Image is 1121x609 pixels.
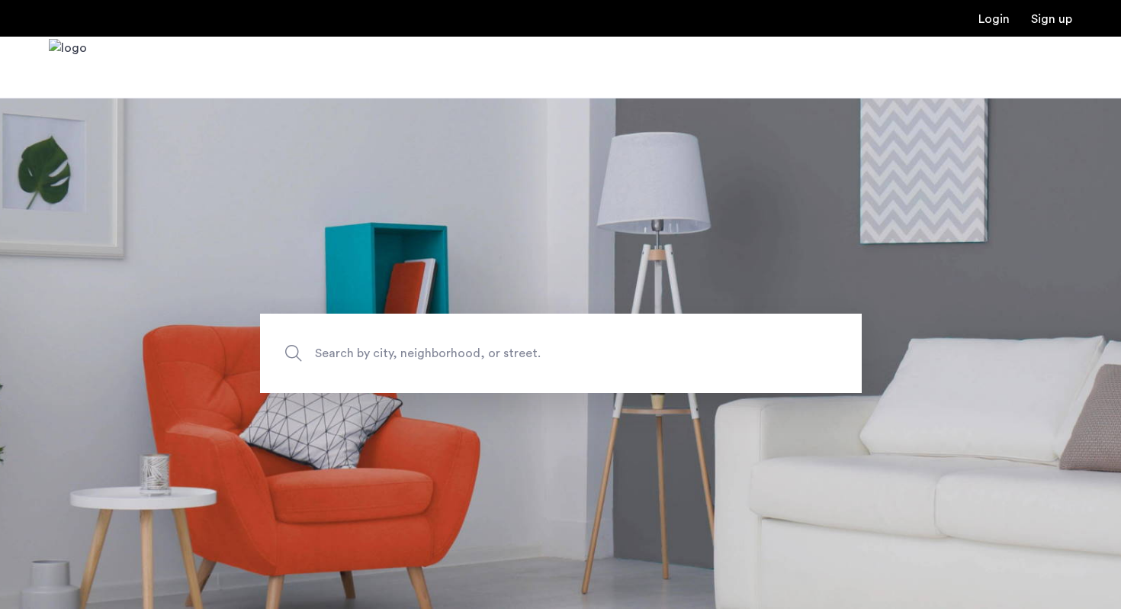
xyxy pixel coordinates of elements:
a: Login [978,13,1010,25]
a: Cazamio Logo [49,39,87,96]
input: Apartment Search [260,314,862,393]
span: Search by city, neighborhood, or street. [315,343,736,364]
img: logo [49,39,87,96]
a: Registration [1031,13,1072,25]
